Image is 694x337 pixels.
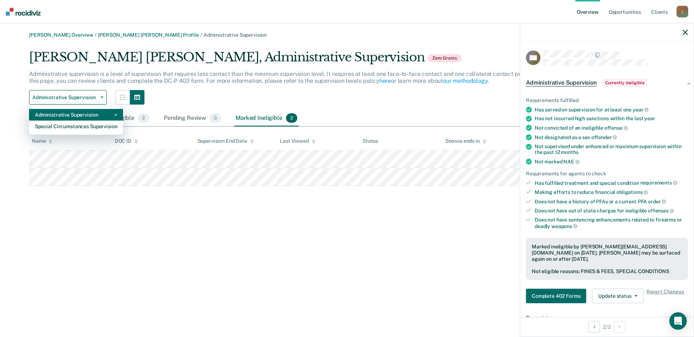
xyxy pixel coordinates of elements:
button: Next Opportunity [614,321,625,333]
div: Has served on supervision for at least one [535,106,688,113]
div: Has fulfilled treatment and special condition [535,180,688,186]
div: Status [363,138,378,144]
span: Revert Changes [646,289,684,303]
div: Does not have sentencing enhancements related to firearms or deadly [535,217,688,229]
div: Does not have a history of PFAs or a current PFA order [535,198,688,205]
div: Marked ineligible by [PERSON_NAME][EMAIL_ADDRESS][DOMAIN_NAME] on [DATE]. [PERSON_NAME] may be su... [532,244,682,262]
div: Does not have out of state charges for ineligible [535,207,688,214]
span: weapons [551,223,577,229]
div: Not convicted of an ineligible [535,125,688,131]
a: our methodology [443,77,488,84]
span: year [633,107,649,113]
div: Marked Ineligible [234,110,299,126]
a: [PERSON_NAME] Overview [29,32,93,38]
span: obligations [616,189,648,195]
span: offender [591,134,617,140]
div: Last Viewed [280,138,315,144]
span: Administrative Supervision [204,32,267,38]
div: Not marked [535,158,688,165]
div: Has not incurred high sanctions within the last [535,115,688,122]
div: DOC ID [115,138,138,144]
span: Zero Grants [428,54,462,62]
div: Not designated as a sex [535,134,688,141]
span: months [561,149,578,155]
div: Supervision End Date [197,138,254,144]
a: here [379,77,391,84]
span: Currently ineligible [603,79,647,86]
span: requirements [640,180,677,186]
button: Previous Opportunity [588,321,600,333]
span: Administrative Supervision [526,79,597,86]
div: Not supervised under enhanced or maximum supervision within the past 12 [535,143,688,156]
span: 2 [286,113,297,123]
div: Snooze ends in [445,138,486,144]
span: NAE [563,159,579,165]
p: Administrative supervision is a level of supervision that requires less contact than the minimum ... [29,70,547,84]
a: [PERSON_NAME] [PERSON_NAME] Profile [98,32,199,38]
span: 2 [138,113,149,123]
span: year [644,115,655,121]
div: Making efforts to reduce financial [535,189,688,195]
div: [PERSON_NAME] [PERSON_NAME], Administrative Supervision [29,50,550,70]
div: Not eligible reasons: FINES & FEES, SPECIAL CONDITIONS [532,268,682,275]
div: j [677,6,688,17]
span: Administrative Supervision [32,94,98,101]
span: / [93,32,98,38]
div: Requirements for agents to check [526,171,688,177]
div: Open Intercom Messenger [669,312,687,330]
span: offenses [648,208,674,214]
span: offense [604,125,628,131]
img: Recidiviz [6,8,41,16]
dt: Supervision [526,315,688,321]
a: Navigate to form link [526,289,589,303]
div: Administrative Supervision [35,109,117,121]
div: Administrative SupervisionCurrently ineligible [520,71,694,94]
span: / [199,32,204,38]
button: Complete 402 Forms [526,289,586,303]
div: Requirements fulfilled [526,97,688,103]
div: 2 / 2 [520,317,694,336]
button: Update status [592,289,643,303]
div: Pending Review [162,110,223,126]
span: 0 [210,113,221,123]
div: Special Circumstances Supervision [35,121,117,132]
div: Name [32,138,52,144]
